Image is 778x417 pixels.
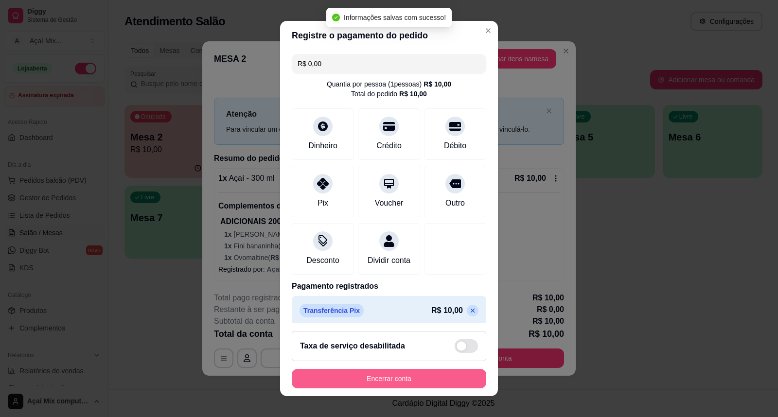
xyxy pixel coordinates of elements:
div: Pix [318,197,328,209]
h2: Taxa de serviço desabilitada [300,340,405,352]
div: Quantia por pessoa ( 1 pessoas) [327,79,451,89]
input: Ex.: hambúrguer de cordeiro [298,54,480,73]
button: Encerrar conta [292,369,486,388]
div: Desconto [306,255,339,266]
div: Débito [444,140,466,152]
span: check-circle [332,14,340,21]
div: Dinheiro [308,140,337,152]
button: Close [480,23,496,38]
div: R$ 10,00 [424,79,451,89]
div: Total do pedido [351,89,427,99]
p: Transferência Pix [300,304,364,317]
p: Pagamento registrados [292,280,486,292]
p: R$ 10,00 [431,305,463,316]
div: Voucher [375,197,404,209]
div: Dividir conta [368,255,410,266]
div: R$ 10,00 [399,89,427,99]
div: Outro [445,197,465,209]
div: Crédito [376,140,402,152]
header: Registre o pagamento do pedido [280,21,498,50]
span: Informações salvas com sucesso! [344,14,446,21]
